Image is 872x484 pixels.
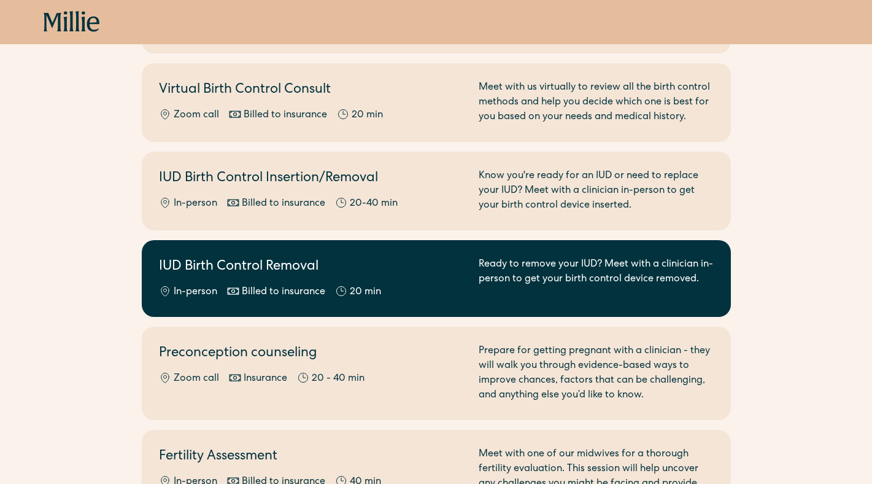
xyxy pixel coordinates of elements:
[159,169,464,189] h2: IUD Birth Control Insertion/Removal
[350,197,398,211] div: 20-40 min
[242,197,325,211] div: Billed to insurance
[479,80,714,125] div: Meet with us virtually to review all the birth control methods and help you decide which one is b...
[142,152,731,230] a: IUD Birth Control Insertion/RemovalIn-personBilled to insurance20-40 minKnow you're ready for an ...
[242,285,325,300] div: Billed to insurance
[159,344,464,364] h2: Preconception counseling
[244,372,287,386] div: Insurance
[142,63,731,142] a: Virtual Birth Control ConsultZoom callBilled to insurance20 minMeet with us virtually to review a...
[350,285,381,300] div: 20 min
[174,372,219,386] div: Zoom call
[479,344,714,403] div: Prepare for getting pregnant with a clinician - they will walk you through evidence-based ways to...
[244,108,327,123] div: Billed to insurance
[479,169,714,213] div: Know you're ready for an IUD or need to replace your IUD? Meet with a clinician in-person to get ...
[174,197,217,211] div: In-person
[352,108,383,123] div: 20 min
[159,257,464,278] h2: IUD Birth Control Removal
[159,447,464,467] h2: Fertility Assessment
[479,257,714,300] div: Ready to remove your IUD? Meet with a clinician in-person to get your birth control device removed.
[174,108,219,123] div: Zoom call
[312,372,365,386] div: 20 - 40 min
[142,240,731,317] a: IUD Birth Control RemovalIn-personBilled to insurance20 minReady to remove your IUD? Meet with a ...
[142,327,731,420] a: Preconception counselingZoom callInsurance20 - 40 minPrepare for getting pregnant with a clinicia...
[159,80,464,101] h2: Virtual Birth Control Consult
[174,285,217,300] div: In-person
